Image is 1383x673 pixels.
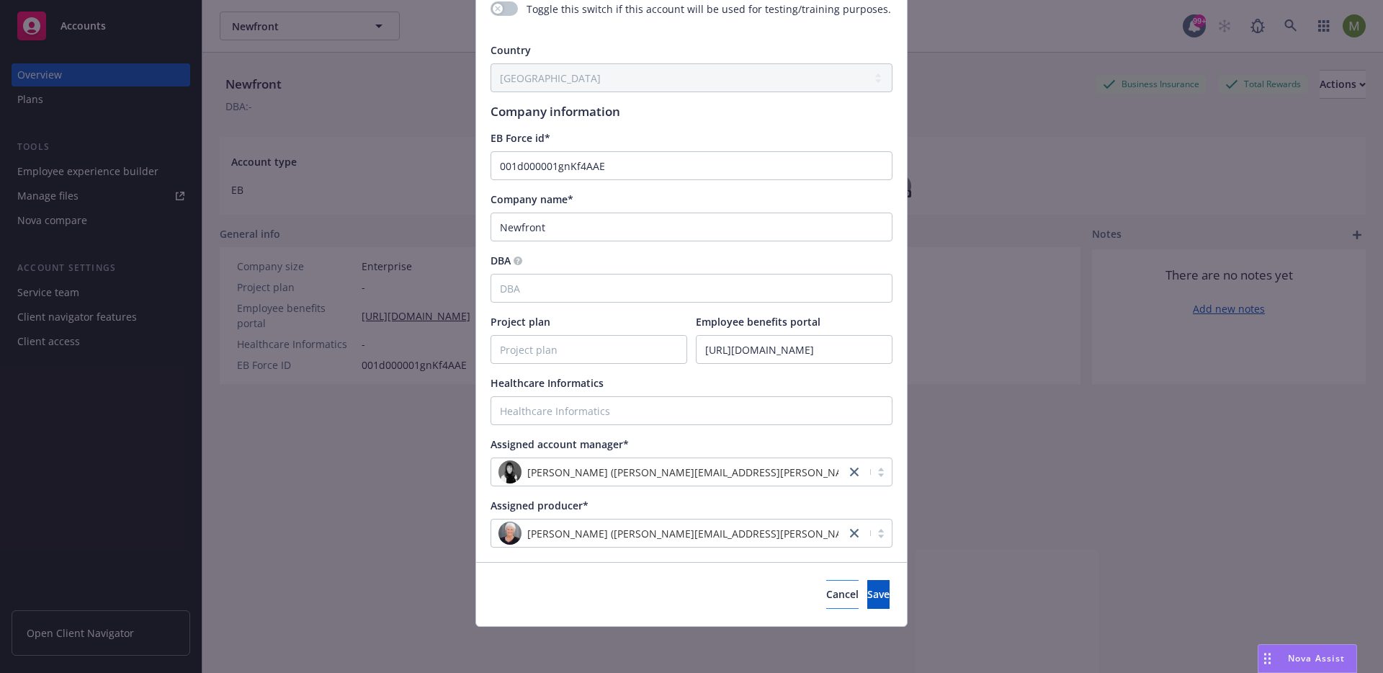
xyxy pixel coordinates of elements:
span: Employee benefits portal [696,315,820,329]
a: close [846,463,863,481]
div: Drag to move [1258,645,1276,672]
span: Assigned account manager* [491,437,629,451]
span: Project plan [491,315,550,329]
span: EB Force id* [491,131,550,145]
button: Save [867,580,890,609]
span: photo[PERSON_NAME] ([PERSON_NAME][EMAIL_ADDRESS][PERSON_NAME][DOMAIN_NAME]) [498,522,838,545]
h1: Company information [491,104,892,119]
input: Employee benefits portal [697,336,892,363]
input: DBA [491,274,892,303]
span: Cancel [826,587,859,601]
span: Save [867,587,890,601]
button: Cancel [826,580,859,609]
span: Nova Assist [1288,652,1345,664]
a: close [846,525,863,542]
span: Healthcare Informatics [491,376,604,390]
input: EB Force id [491,151,892,180]
input: Project plan [491,336,686,363]
input: Company name [491,213,892,241]
span: Company name* [491,192,573,206]
button: Nova Assist [1258,644,1357,673]
img: photo [498,460,522,483]
span: Assigned producer* [491,499,588,512]
span: [PERSON_NAME] ([PERSON_NAME][EMAIL_ADDRESS][PERSON_NAME][DOMAIN_NAME]) [527,526,946,541]
span: photo[PERSON_NAME] ([PERSON_NAME][EMAIL_ADDRESS][PERSON_NAME][DOMAIN_NAME]) [498,460,838,483]
span: DBA [491,254,511,267]
span: [PERSON_NAME] ([PERSON_NAME][EMAIL_ADDRESS][PERSON_NAME][DOMAIN_NAME]) [527,465,946,480]
img: photo [498,522,522,545]
input: Healthcare Informatics [491,397,892,424]
span: Country [491,43,531,57]
span: Toggle this switch if this account will be used for testing/training purposes. [527,1,891,17]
